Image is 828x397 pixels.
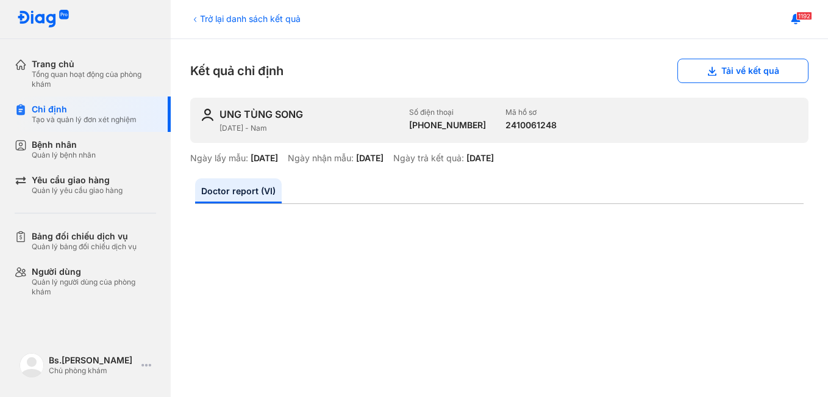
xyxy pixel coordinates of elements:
[356,153,384,164] div: [DATE]
[505,107,557,117] div: Mã hồ sơ
[200,107,215,122] img: user-icon
[796,12,812,20] span: 1192
[393,153,464,164] div: Ngày trả kết quả:
[251,153,278,164] div: [DATE]
[49,366,137,376] div: Chủ phòng khám
[409,107,486,117] div: Số điện thoại
[49,355,137,366] div: Bs.[PERSON_NAME]
[32,59,156,70] div: Trang chủ
[32,150,96,160] div: Quản lý bệnh nhân
[32,231,137,242] div: Bảng đối chiếu dịch vụ
[32,186,123,195] div: Quản lý yêu cầu giao hàng
[32,242,137,252] div: Quản lý bảng đối chiếu dịch vụ
[32,175,123,186] div: Yêu cầu giao hàng
[32,266,156,277] div: Người dùng
[20,353,44,377] img: logo
[32,277,156,297] div: Quản lý người dùng của phòng khám
[32,70,156,89] div: Tổng quan hoạt động của phòng khám
[190,59,808,83] div: Kết quả chỉ định
[466,153,494,164] div: [DATE]
[219,107,303,121] div: UNG TÙNG SONG
[17,10,70,29] img: logo
[190,153,248,164] div: Ngày lấy mẫu:
[32,115,137,125] div: Tạo và quản lý đơn xét nghiệm
[288,153,354,164] div: Ngày nhận mẫu:
[32,104,137,115] div: Chỉ định
[409,120,486,131] div: [PHONE_NUMBER]
[505,120,557,131] div: 2410061248
[32,139,96,150] div: Bệnh nhân
[195,178,282,203] a: Doctor report (VI)
[219,123,399,133] div: [DATE] - Nam
[677,59,808,83] button: Tải về kết quả
[190,12,301,25] div: Trở lại danh sách kết quả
